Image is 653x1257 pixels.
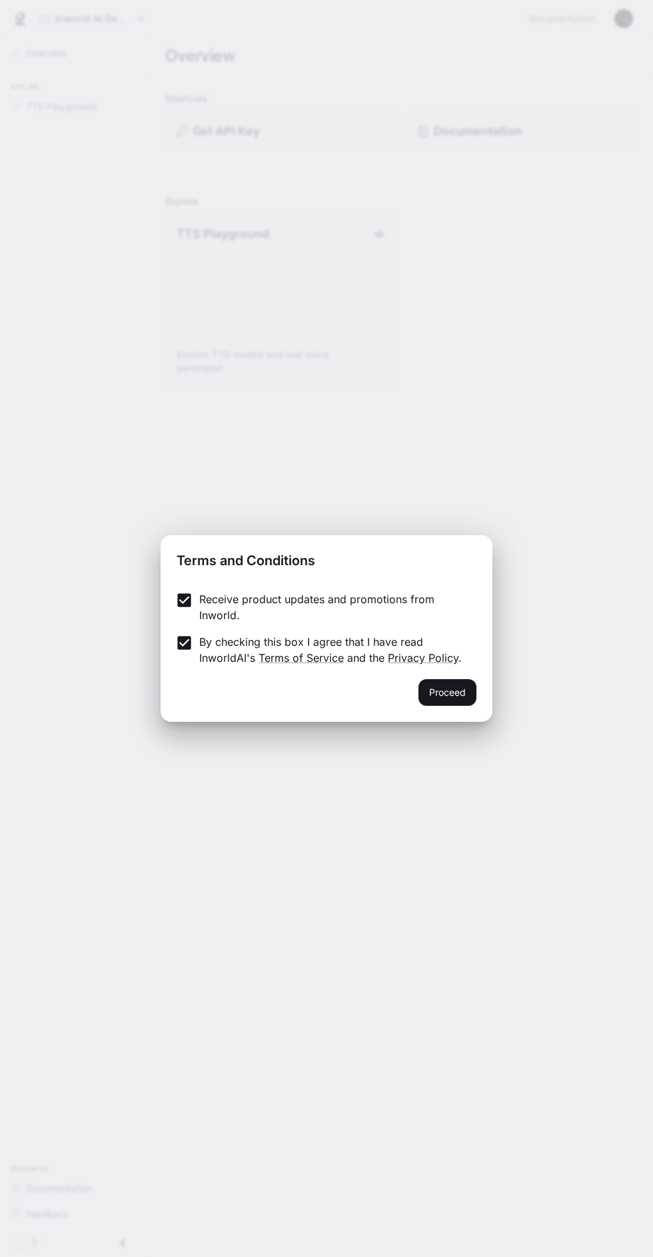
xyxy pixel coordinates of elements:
[199,634,466,666] p: By checking this box I agree that I have read InworldAI's and the .
[161,535,492,581] h2: Terms and Conditions
[259,651,344,664] a: Terms of Service
[418,679,476,706] button: Proceed
[388,651,458,664] a: Privacy Policy
[199,591,466,623] p: Receive product updates and promotions from Inworld.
